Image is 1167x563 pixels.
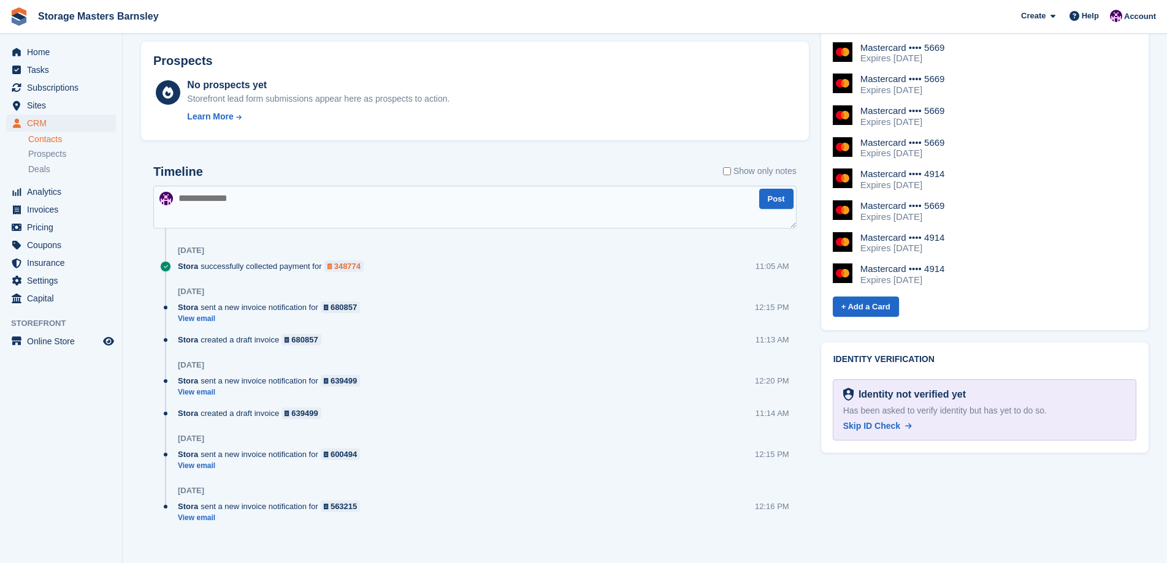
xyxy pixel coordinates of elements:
[28,134,116,145] a: Contacts
[723,165,731,178] input: Show only notes
[178,314,366,324] a: View email
[11,317,122,330] span: Storefront
[843,388,854,401] img: Identity Verification Ready
[833,355,1136,365] h2: Identity verification
[159,192,173,205] img: Louise Masters
[6,254,116,271] a: menu
[178,260,198,272] span: Stora
[6,219,116,236] a: menu
[28,164,50,175] span: Deals
[833,105,852,125] img: Mastercard Logo
[6,43,116,61] a: menu
[27,201,101,218] span: Invoices
[178,246,204,255] div: [DATE]
[178,375,366,387] div: sent a new invoice notification for
[178,486,204,496] div: [DATE]
[723,165,797,178] label: Show only notes
[860,168,945,179] div: Mastercard •••• 4914
[27,79,101,96] span: Subscriptions
[281,407,321,419] a: 639499
[321,448,361,460] a: 600494
[178,407,327,419] div: created a draft invoice
[1110,10,1122,22] img: Louise Masters
[178,334,327,346] div: created a draft invoice
[860,53,945,64] div: Expires [DATE]
[6,272,116,289] a: menu
[860,211,945,222] div: Expires [DATE]
[291,334,318,346] div: 680857
[187,110,233,123] div: Learn More
[6,201,116,218] a: menu
[860,137,945,148] div: Mastercard •••• 5669
[833,297,899,317] a: + Add a Card
[833,137,852,157] img: Mastercard Logo
[833,232,852,252] img: Mastercard Logo
[178,407,198,419] span: Stora
[178,501,198,512] span: Stora
[860,116,945,127] div: Expires [DATE]
[27,290,101,307] span: Capital
[27,115,101,132] span: CRM
[833,74,852,93] img: Mastercard Logo
[755,501,789,512] div: 12:16 PM
[833,200,852,220] img: Mastercard Logo
[860,42,945,53] div: Mastercard •••• 5669
[6,183,116,200] a: menu
[33,6,164,26] a: Storage Masters Barnsley
[153,165,203,179] h2: Timeline
[178,360,204,370] div: [DATE]
[860,85,945,96] div: Expires [DATE]
[178,448,366,460] div: sent a new invoice notification for
[860,74,945,85] div: Mastercard •••• 5669
[178,501,366,512] div: sent a new invoice notification for
[6,97,116,114] a: menu
[860,105,945,116] div: Mastercard •••• 5669
[101,334,116,349] a: Preview store
[291,407,318,419] div: 639499
[6,61,116,78] a: menu
[153,54,213,68] h2: Prospects
[281,334,321,346] a: 680857
[1021,10,1046,22] span: Create
[1124,10,1156,23] span: Account
[27,219,101,236] span: Pricing
[178,375,198,387] span: Stora
[843,420,912,433] a: Skip ID Check
[756,334,789,346] div: 11:13 AM
[6,79,116,96] a: menu
[1082,10,1099,22] span: Help
[843,421,900,431] span: Skip ID Check
[27,333,101,350] span: Online Store
[178,461,366,471] a: View email
[860,274,945,285] div: Expires [DATE]
[324,260,364,272] a: 348774
[860,179,945,191] div: Expires [DATE]
[860,263,945,274] div: Mastercard •••• 4914
[860,148,945,159] div: Expires [DATE]
[759,189,794,209] button: Post
[334,260,361,272] div: 348774
[28,148,116,161] a: Prospects
[860,232,945,243] div: Mastercard •••• 4914
[27,254,101,271] span: Insurance
[187,78,450,93] div: No prospects yet
[178,334,198,346] span: Stora
[755,301,789,313] div: 12:15 PM
[843,404,1126,417] div: Has been asked to verify identity but has yet to do so.
[187,93,450,105] div: Storefront lead form submissions appear here as prospects to action.
[187,110,450,123] a: Learn More
[28,163,116,176] a: Deals
[6,290,116,307] a: menu
[27,183,101,200] span: Analytics
[28,148,66,160] span: Prospects
[854,387,966,402] div: Identity not verified yet
[833,263,852,283] img: Mastercard Logo
[860,243,945,254] div: Expires [DATE]
[27,43,101,61] span: Home
[178,513,366,523] a: View email
[178,260,370,272] div: successfully collected payment for
[27,272,101,289] span: Settings
[756,260,789,272] div: 11:05 AM
[6,115,116,132] a: menu
[756,407,789,419] div: 11:14 AM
